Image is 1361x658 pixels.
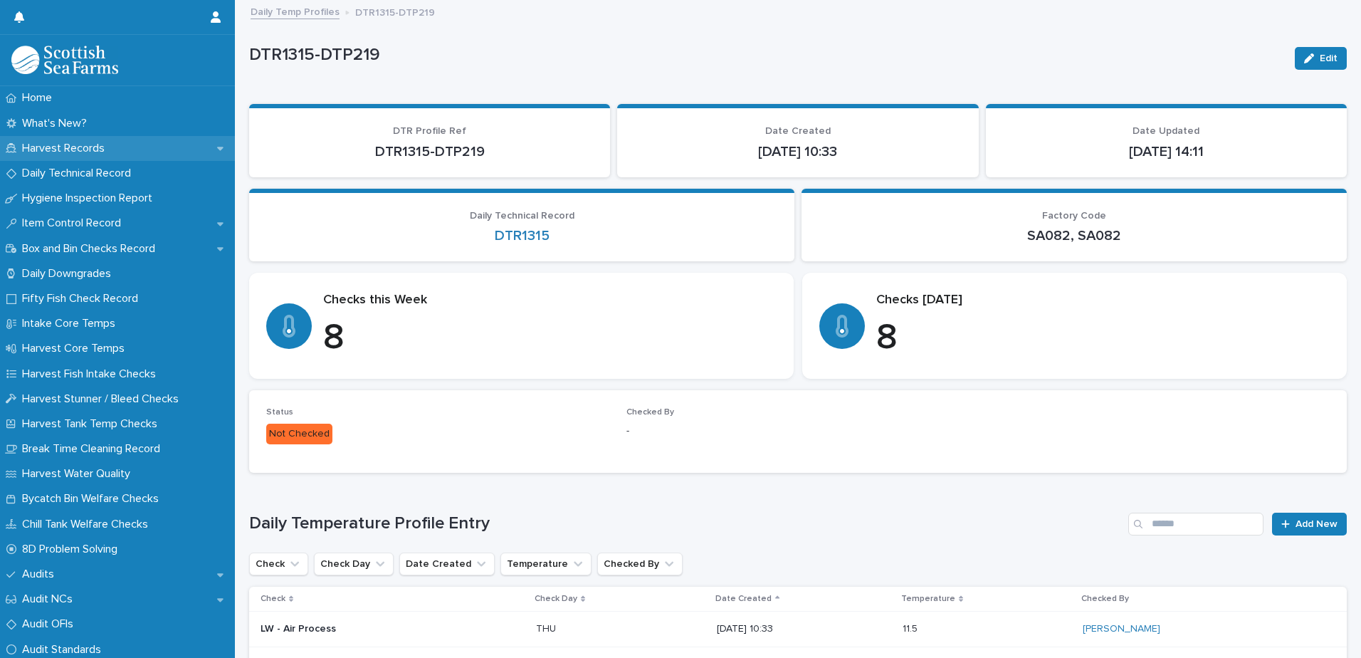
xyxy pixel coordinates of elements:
p: Checks [DATE] [876,293,1330,308]
p: Break Time Cleaning Record [16,442,172,456]
span: Add New [1296,519,1338,529]
p: Fifty Fish Check Record [16,292,149,305]
a: DTR1315 [495,227,550,244]
p: [DATE] 10:33 [634,143,961,160]
h1: Daily Temperature Profile Entry [249,513,1123,534]
p: SA082, SA082 [819,227,1330,244]
span: Status [266,408,293,417]
p: Checks this Week [323,293,777,308]
p: Bycatch Bin Welfare Checks [16,492,170,506]
button: Edit [1295,47,1347,70]
button: Temperature [500,553,592,575]
p: Check Day [535,591,577,607]
p: - [626,424,969,439]
p: Chill Tank Welfare Checks [16,518,159,531]
input: Search [1128,513,1263,536]
p: 8 [323,317,777,360]
p: Daily Technical Record [16,167,142,180]
p: Harvest Core Temps [16,342,136,355]
p: Harvest Tank Temp Checks [16,417,169,431]
p: Check [261,591,285,607]
button: Date Created [399,553,495,575]
div: Not Checked [266,424,332,444]
p: [DATE] 14:11 [1003,143,1330,160]
p: Audits [16,568,65,581]
p: Home [16,91,63,105]
p: 8D Problem Solving [16,543,129,556]
p: Hygiene Inspection Report [16,192,164,205]
p: DTR1315-DTP219 [249,45,1283,66]
p: DTR1315-DTP219 [266,143,593,160]
p: Harvest Records [16,142,116,155]
p: Audit NCs [16,592,84,606]
span: Factory Code [1042,211,1106,221]
button: Check [249,553,308,575]
p: DTR1315-DTP219 [355,4,435,19]
p: Date Created [715,591,772,607]
a: [PERSON_NAME] [1083,623,1160,635]
p: 8 [876,317,1330,360]
p: Box and Bin Checks Record [16,242,167,256]
span: DTR Profile Ref [393,126,466,136]
span: Date Updated [1133,126,1199,136]
p: [DATE] 10:33 [717,623,890,635]
p: Daily Downgrades [16,267,122,281]
p: Harvest Stunner / Bleed Checks [16,392,190,406]
p: Temperature [901,591,955,607]
p: Audit OFIs [16,617,85,631]
p: Harvest Water Quality [16,467,142,481]
p: Checked By [1081,591,1129,607]
p: THU [536,620,559,635]
p: Item Control Record [16,216,132,230]
a: Daily Temp Profiles [251,3,340,19]
p: LW - Air Process [261,623,510,635]
span: Checked By [626,408,674,417]
p: 11.5 [903,620,920,635]
span: Edit [1320,53,1338,63]
span: Daily Technical Record [470,211,574,221]
button: Check Day [314,553,394,575]
p: What's New? [16,117,98,130]
button: Checked By [597,553,683,575]
p: Harvest Fish Intake Checks [16,367,167,381]
p: Audit Standards [16,643,112,657]
tr: LW - Air ProcessTHUTHU [DATE] 10:3311.511.5 [PERSON_NAME] [249,611,1347,647]
span: Date Created [765,126,831,136]
a: Add New [1272,513,1347,536]
img: mMrefqRFQpe26GRNOUkG [11,46,118,74]
p: Intake Core Temps [16,317,127,330]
